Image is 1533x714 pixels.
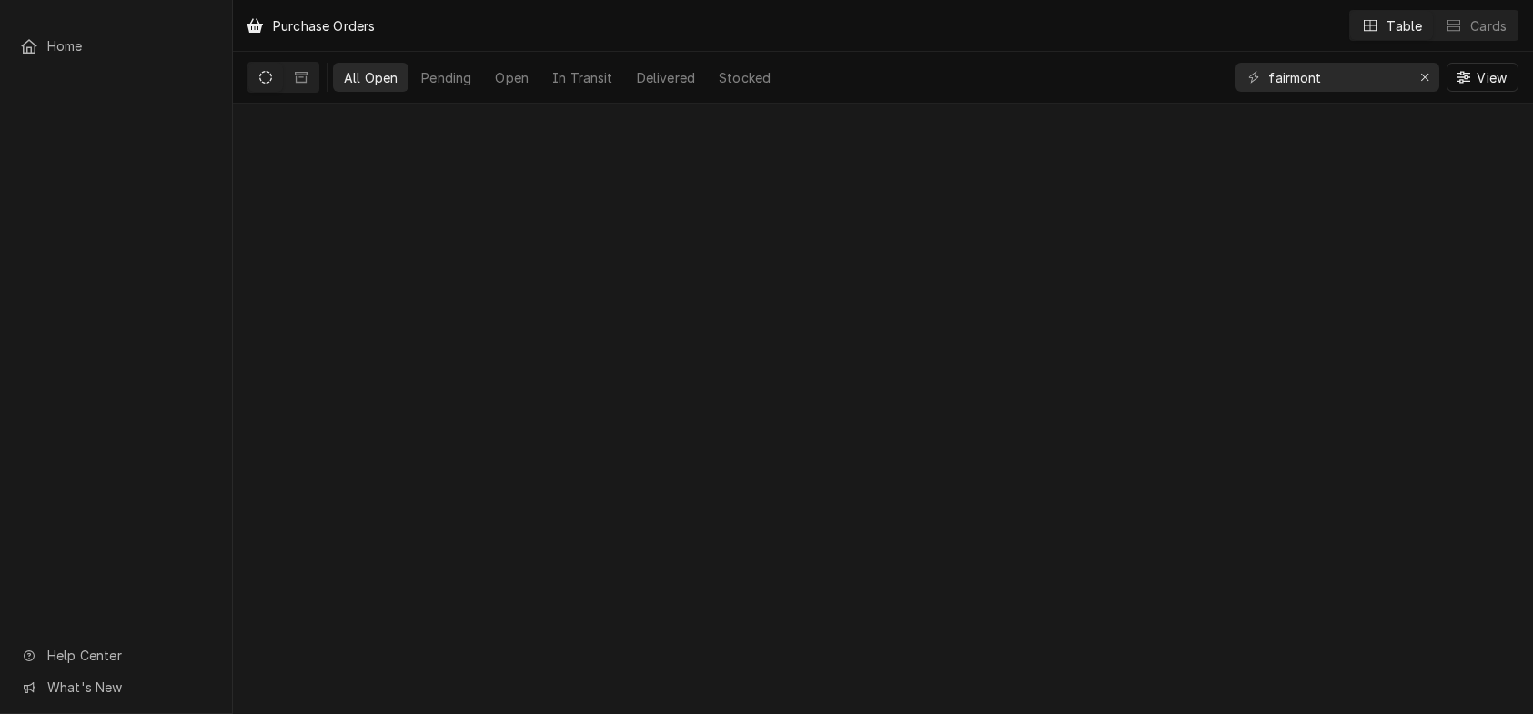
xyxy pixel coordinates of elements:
[47,678,210,697] span: What's New
[495,68,529,87] div: Open
[719,68,771,87] div: Stocked
[11,31,221,61] a: Home
[1268,63,1405,92] input: Keyword search
[11,640,221,670] a: Go to Help Center
[637,68,695,87] div: Delivered
[344,68,398,87] div: All Open
[1470,16,1507,35] div: Cards
[1473,68,1510,87] span: View
[11,672,221,702] a: Go to What's New
[47,36,212,55] span: Home
[552,68,613,87] div: In Transit
[421,68,471,87] div: Pending
[1387,16,1422,35] div: Table
[47,646,210,665] span: Help Center
[1410,63,1439,92] button: Erase input
[1447,63,1518,92] button: View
